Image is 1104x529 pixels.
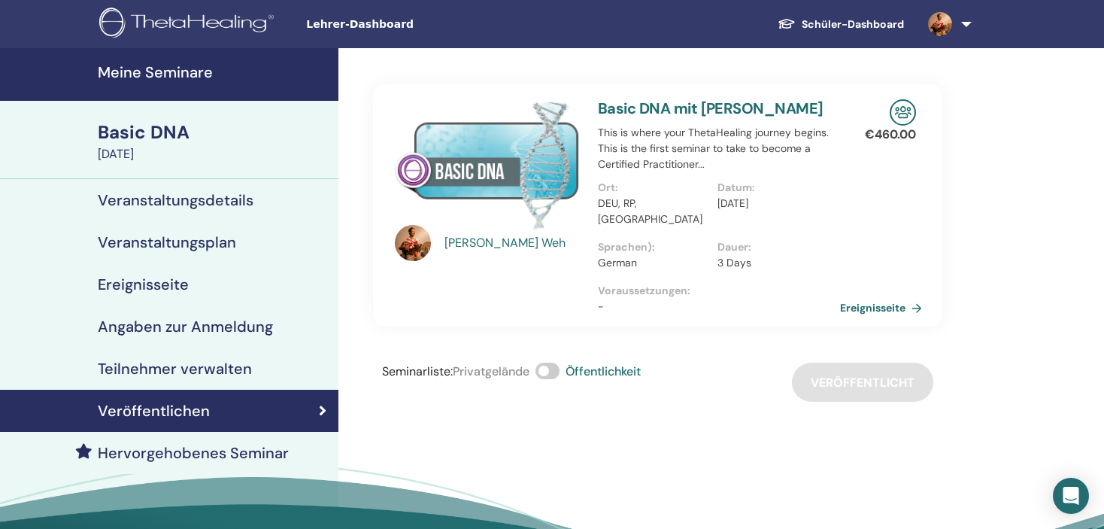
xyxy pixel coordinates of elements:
p: [DATE] [717,196,828,211]
p: € 460.00 [865,126,916,144]
a: [PERSON_NAME] Weh [444,234,584,252]
img: default.jpg [928,12,952,36]
p: Ort : [598,180,708,196]
a: Basic DNA[DATE] [89,120,338,163]
span: Privatgelände [453,363,529,379]
div: Open Intercom Messenger [1053,478,1089,514]
a: Schüler-Dashboard [766,11,916,38]
span: Lehrer-Dashboard [306,17,532,32]
h4: Angaben zur Anmeldung [98,318,273,336]
a: Ereignisseite [840,296,928,319]
p: German [598,255,708,271]
p: This is where your ThetaHealing journey begins. This is the first seminar to take to become a Cer... [598,125,838,172]
h4: Veranstaltungsdetails [98,191,253,209]
span: Seminarliste : [382,363,453,379]
p: Datum : [717,180,828,196]
img: logo.png [99,8,279,41]
p: Voraussetzungen : [598,283,838,299]
h4: Hervorgehobenes Seminar [98,444,289,462]
h4: Veranstaltungsplan [98,233,236,251]
p: Sprachen) : [598,239,708,255]
img: graduation-cap-white.svg [778,17,796,30]
h4: Ereignisseite [98,275,189,293]
div: Basic DNA [98,120,329,145]
p: Dauer : [717,239,828,255]
span: Öffentlichkeit [566,363,641,379]
img: Basic DNA [395,99,580,230]
p: - [598,299,838,315]
p: 3 Days [717,255,828,271]
div: [DATE] [98,145,329,163]
h4: Teilnehmer verwalten [98,360,252,378]
h4: Meine Seminare [98,63,329,81]
h4: Veröffentlichen [98,402,210,420]
img: default.jpg [395,225,431,261]
img: In-Person Seminar [890,99,916,126]
a: Basic DNA mit [PERSON_NAME] [598,99,823,118]
p: DEU, RP, [GEOGRAPHIC_DATA] [598,196,708,227]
